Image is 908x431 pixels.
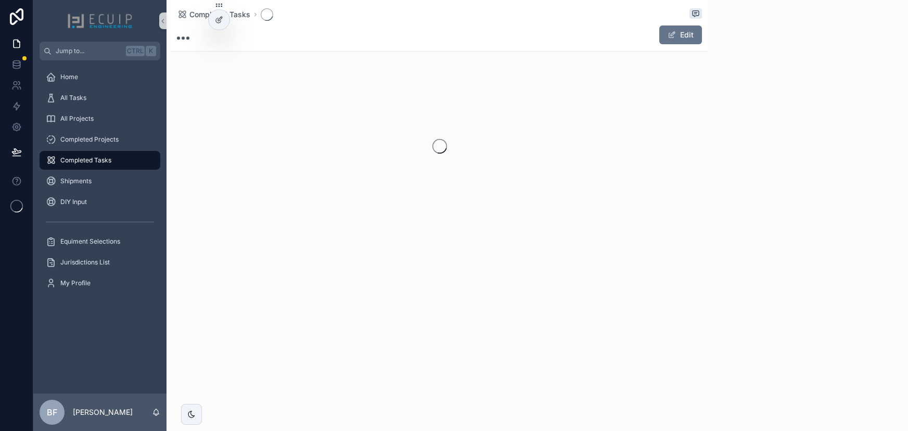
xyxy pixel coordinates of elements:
a: Completed Tasks [177,9,250,20]
span: My Profile [60,279,91,287]
span: Shipments [60,177,92,185]
a: Equiment Selections [40,232,160,251]
span: Ctrl [126,46,145,56]
span: Jump to... [56,47,122,55]
a: All Projects [40,109,160,128]
span: Completed Tasks [189,9,250,20]
a: Jurisdictions List [40,253,160,272]
span: Jurisdictions List [60,258,110,267]
span: Completed Tasks [60,156,111,164]
span: DIY Input [60,198,87,206]
a: DIY Input [40,193,160,211]
span: K [147,47,155,55]
a: Home [40,68,160,86]
span: Home [60,73,78,81]
a: Completed Projects [40,130,160,149]
span: All Tasks [60,94,86,102]
a: Shipments [40,172,160,191]
img: App logo [67,12,133,29]
span: All Projects [60,115,94,123]
span: Equiment Selections [60,237,120,246]
button: Edit [659,26,702,44]
a: My Profile [40,274,160,293]
a: All Tasks [40,88,160,107]
button: Jump to...CtrlK [40,42,160,60]
p: [PERSON_NAME] [73,407,133,417]
span: Completed Projects [60,135,119,144]
span: BF [47,406,57,419]
div: scrollable content [33,60,167,306]
a: Completed Tasks [40,151,160,170]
